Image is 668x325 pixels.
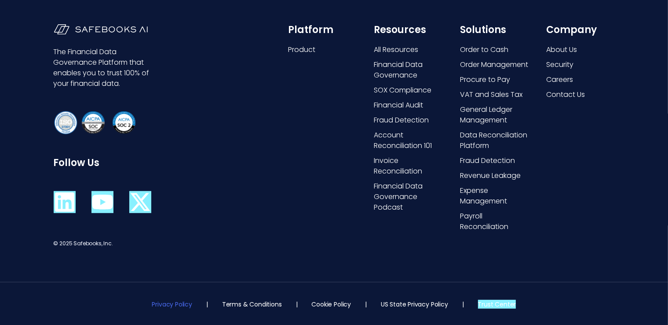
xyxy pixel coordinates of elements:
[54,240,113,247] span: © 2025 Safebooks, Inc.
[478,300,516,309] a: Trust Center
[460,89,529,100] a: VAT and Sales Tax
[374,181,442,213] a: Financial Data Governance Podcast
[546,24,615,36] h6: Company
[546,89,585,100] span: Contact Us
[206,300,208,309] p: |
[288,44,315,55] span: Product
[460,185,529,207] a: Expense Management
[546,44,577,55] span: About Us
[311,300,351,309] a: Cookie Policy
[546,59,573,70] span: Security
[374,155,442,177] a: Invoice Reconciliation
[460,44,529,55] a: Order to Cash
[460,74,529,85] a: Procure to Pay
[460,170,529,181] a: Revenue Leakage
[54,157,158,169] h6: Follow Us
[460,44,508,55] span: Order to Cash
[374,44,418,55] span: All Resources
[460,170,521,181] span: Revenue Leakage
[460,74,510,85] span: Procure to Pay
[460,155,515,166] span: Fraud Detection
[374,85,431,96] span: SOX Compliance
[374,100,442,111] a: Financial Audit
[222,300,282,309] a: Terms & Conditions
[54,47,158,89] p: The Financial Data Governance Platform that enables you to trust 100% of your financial data.
[288,24,357,36] h6: Platform
[374,100,423,111] span: Financial Audit
[546,74,573,85] span: Careers
[374,24,442,36] h6: Resources
[152,300,192,309] a: Privacy Policy
[460,89,522,100] span: VAT and Sales Tax
[460,155,529,166] a: Fraud Detection
[374,130,442,151] a: Account Reconciliation 101
[546,74,615,85] a: Careers
[460,130,529,151] a: Data Reconciliation Platform
[374,115,429,126] span: Fraud Detection
[374,59,442,81] a: Financial Data Governance
[296,300,298,309] p: |
[365,300,367,309] p: |
[460,24,529,36] h6: Solutions
[462,300,464,309] p: |
[374,85,442,96] a: SOX Compliance
[460,59,529,70] a: Order Management
[381,300,448,309] a: US State Privacy Policy
[460,211,529,232] a: Payroll Reconciliation
[374,44,442,55] a: All Resources
[546,59,615,70] a: Security
[288,44,357,55] a: Product
[460,104,529,126] a: General Ledger Management
[546,89,615,100] a: Contact Us
[546,44,615,55] a: About Us
[374,115,442,126] a: Fraud Detection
